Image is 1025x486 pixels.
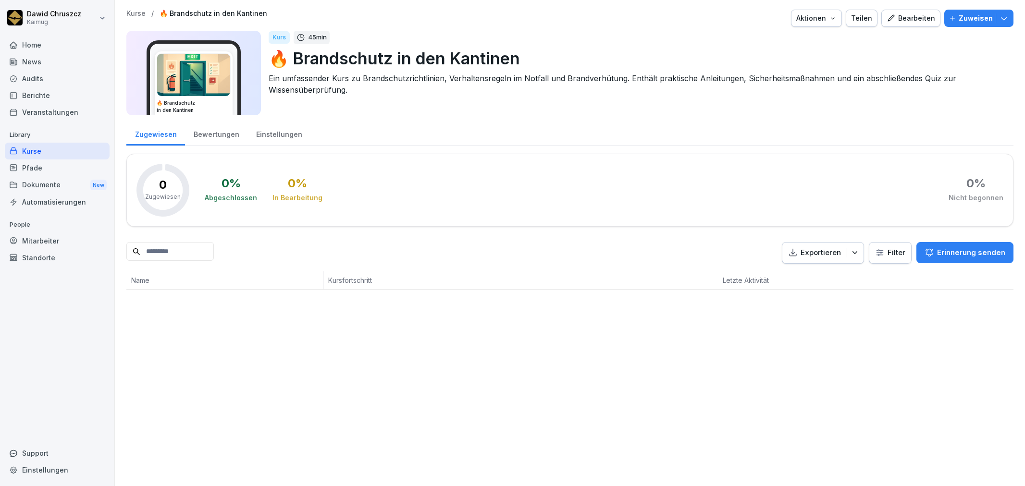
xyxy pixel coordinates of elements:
[126,10,146,18] a: Kurse
[846,10,877,27] button: Teilen
[27,10,81,18] p: Dawid Chruszcz
[157,99,231,114] h3: 🔥 Brandschutz in den Kantinen
[247,121,310,146] a: Einstellungen
[151,10,154,18] p: /
[782,242,864,264] button: Exportieren
[5,104,110,121] a: Veranstaltungen
[5,445,110,462] div: Support
[5,36,110,53] a: Home
[222,178,241,189] div: 0 %
[272,193,322,203] div: In Bearbeitung
[269,46,1006,71] p: 🔥 Brandschutz in den Kantinen
[90,180,107,191] div: New
[5,176,110,194] div: Dokumente
[5,159,110,176] a: Pfade
[288,178,307,189] div: 0 %
[5,232,110,249] a: Mitarbeiter
[131,275,318,285] p: Name
[851,13,872,24] div: Teilen
[5,127,110,143] p: Library
[5,217,110,232] p: People
[875,248,905,257] div: Filter
[269,73,1006,96] p: Ein umfassender Kurs zu Brandschutzrichtlinien, Verhaltensregeln im Notfall und Brandverhütung. E...
[869,243,911,263] button: Filter
[5,53,110,70] a: News
[723,275,836,285] p: Letzte Aktivität
[157,54,230,96] img: nu7qc8ifpiqoep3oh7gb21uj.png
[959,13,993,24] p: Zuweisen
[308,33,327,42] p: 45 min
[916,242,1013,263] button: Erinnerung senden
[5,70,110,87] a: Audits
[269,31,290,44] div: Kurs
[145,193,181,201] p: Zugewiesen
[937,247,1005,258] p: Erinnerung senden
[5,462,110,478] a: Einstellungen
[328,275,565,285] p: Kursfortschritt
[944,10,1013,27] button: Zuweisen
[5,87,110,104] a: Berichte
[887,13,935,24] div: Bearbeiten
[126,121,185,146] a: Zugewiesen
[5,143,110,159] a: Kurse
[160,10,267,18] a: 🔥 Brandschutz in den Kantinen
[796,13,837,24] div: Aktionen
[801,247,841,258] p: Exportieren
[159,179,167,191] p: 0
[881,10,940,27] button: Bearbeiten
[5,176,110,194] a: DokumenteNew
[205,193,257,203] div: Abgeschlossen
[5,194,110,210] a: Automatisierungen
[5,249,110,266] a: Standorte
[791,10,842,27] button: Aktionen
[949,193,1003,203] div: Nicht begonnen
[27,19,81,25] p: Kaimug
[966,178,986,189] div: 0 %
[185,121,247,146] a: Bewertungen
